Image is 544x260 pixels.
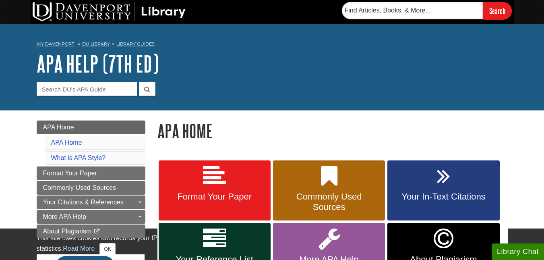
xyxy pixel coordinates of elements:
[157,121,508,141] h1: APA Home
[37,166,145,180] a: Format Your Paper
[43,199,124,206] span: Your Citations & References
[116,41,155,47] a: Library Guides
[37,41,74,48] a: My Davenport
[483,2,512,19] input: Search
[492,243,544,260] button: Library Chat
[37,181,145,195] a: Commonly Used Sources
[37,196,145,209] a: Your Citations & References
[93,229,100,234] i: This link opens in a new window
[342,2,483,19] input: Find Articles, Books, & More...
[273,160,385,221] a: Commonly Used Sources
[37,39,508,52] nav: breadcrumb
[33,2,186,21] img: DU Library
[393,191,493,202] span: Your In-Text Citations
[342,2,512,19] form: Searches DU Library's articles, books, and more
[51,154,106,161] a: What is APA Style?
[43,213,86,220] span: More APA Help
[43,228,92,235] span: About Plagiarism
[37,121,145,134] a: APA Home
[43,124,74,131] span: APA Home
[37,82,137,96] input: Search DU's APA Guide
[37,225,145,238] a: About Plagiarism
[279,191,379,212] span: Commonly Used Sources
[159,160,271,221] a: Format Your Paper
[37,51,159,76] a: APA Help (7th Ed)
[165,191,265,202] span: Format Your Paper
[387,160,499,221] a: Your In-Text Citations
[43,184,116,191] span: Commonly Used Sources
[43,170,97,177] span: Format Your Paper
[82,41,110,47] a: DU Library
[37,210,145,224] a: More APA Help
[51,139,82,146] a: APA Home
